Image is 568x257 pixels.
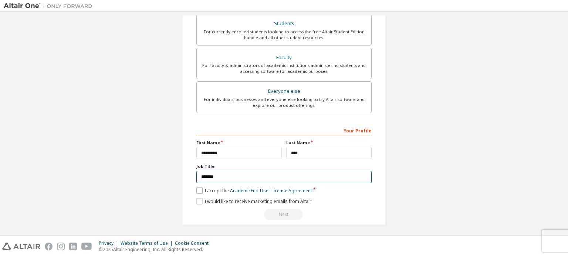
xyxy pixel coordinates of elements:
div: Privacy [99,240,121,246]
div: Website Terms of Use [121,240,175,246]
img: linkedin.svg [69,243,77,250]
div: Your Profile [196,124,372,136]
div: For faculty & administrators of academic institutions administering students and accessing softwa... [201,62,367,74]
img: Altair One [4,2,96,10]
div: Everyone else [201,86,367,97]
div: For currently enrolled students looking to access the free Altair Student Edition bundle and all ... [201,29,367,41]
div: Cookie Consent [175,240,213,246]
img: altair_logo.svg [2,243,40,250]
img: facebook.svg [45,243,53,250]
label: Last Name [286,140,372,146]
a: Academic End-User License Agreement [230,187,312,194]
div: Email already exists [196,209,372,220]
label: I accept the [196,187,312,194]
img: instagram.svg [57,243,65,250]
img: youtube.svg [81,243,92,250]
label: I would like to receive marketing emails from Altair [196,198,311,204]
div: Faculty [201,53,367,63]
div: Students [201,18,367,29]
label: First Name [196,140,282,146]
p: © 2025 Altair Engineering, Inc. All Rights Reserved. [99,246,213,253]
div: For individuals, businesses and everyone else looking to try Altair software and explore our prod... [201,97,367,108]
label: Job Title [196,163,372,169]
